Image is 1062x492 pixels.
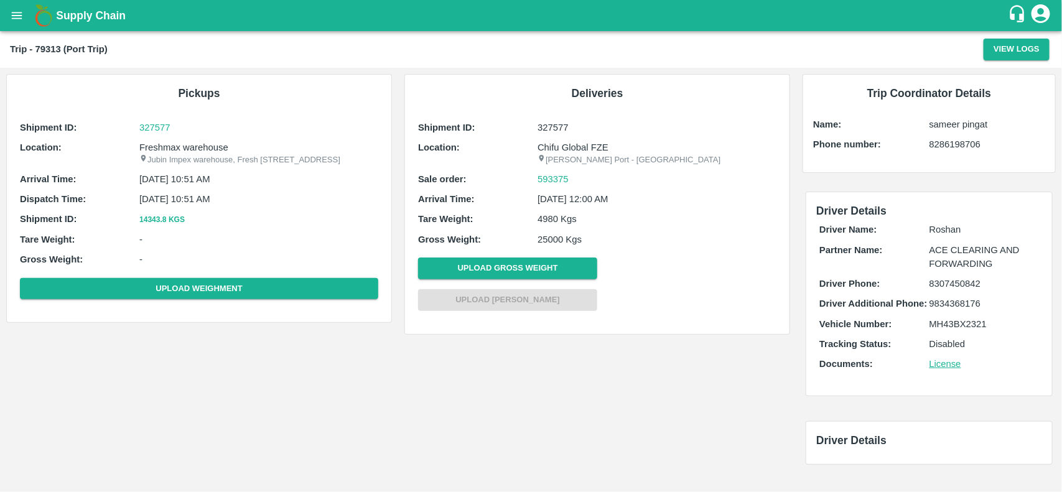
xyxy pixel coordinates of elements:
p: - [139,233,378,246]
a: Supply Chain [56,7,1008,24]
p: [PERSON_NAME] Port - [GEOGRAPHIC_DATA] [538,154,776,166]
b: Name: [813,119,841,129]
b: Location: [418,142,460,152]
b: Location: [20,142,62,152]
b: Trip - 79313 (Port Trip) [10,44,108,54]
b: Supply Chain [56,9,126,22]
a: License [929,359,961,369]
b: Partner Name: [819,245,882,255]
p: 8307450842 [929,277,1039,290]
b: Arrival Time: [418,194,474,204]
p: 25000 Kgs [538,233,776,246]
p: 9834368176 [929,297,1039,310]
b: Vehicle Number: [819,319,892,329]
p: [DATE] 10:51 AM [139,192,378,206]
p: 8286198706 [929,137,1045,151]
p: sameer pingat [929,118,1045,131]
b: Dispatch Time: [20,194,86,204]
b: Shipment ID: [418,123,475,132]
b: Documents: [819,359,873,369]
h6: Trip Coordinator Details [813,85,1045,102]
b: Tracking Status: [819,339,891,349]
b: Shipment ID: [20,123,77,132]
p: Jubin Impex warehouse, Fresh [STREET_ADDRESS] [139,154,378,166]
button: 14343.8 Kgs [139,213,185,226]
p: - [139,253,378,266]
b: Gross Weight: [20,254,83,264]
p: [DATE] 10:51 AM [139,172,378,186]
img: logo [31,3,56,28]
b: Tare Weight: [418,214,473,224]
button: Upload Gross Weight [418,258,597,279]
b: Driver Additional Phone: [819,299,927,309]
b: Phone number: [813,139,881,149]
b: Driver Name: [819,225,877,234]
button: open drawer [2,1,31,30]
b: Driver Phone: [819,279,880,289]
p: MH43BX2321 [929,317,1039,331]
h6: Deliveries [415,85,780,102]
b: Shipment ID: [20,214,77,224]
p: Chifu Global FZE [538,141,776,154]
button: View Logs [984,39,1050,60]
p: Disabled [929,337,1039,351]
span: Driver Details [816,434,887,447]
button: Upload Weighment [20,278,378,300]
p: [DATE] 12:00 AM [538,192,776,206]
b: Sale order: [418,174,467,184]
b: Arrival Time: [20,174,76,184]
p: ACE CLEARING AND FORWARDING [929,243,1039,271]
b: Gross Weight: [418,234,481,244]
p: 4980 Kgs [538,212,776,226]
b: Tare Weight: [20,234,75,244]
h6: Pickups [17,85,381,102]
div: account of current user [1030,2,1052,29]
div: customer-support [1008,4,1030,27]
p: 327577 [538,121,776,134]
a: 327577 [139,121,378,134]
span: Driver Details [816,205,887,217]
p: Roshan [929,223,1039,236]
a: 593375 [538,172,569,186]
p: Freshmax warehouse [139,141,378,154]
